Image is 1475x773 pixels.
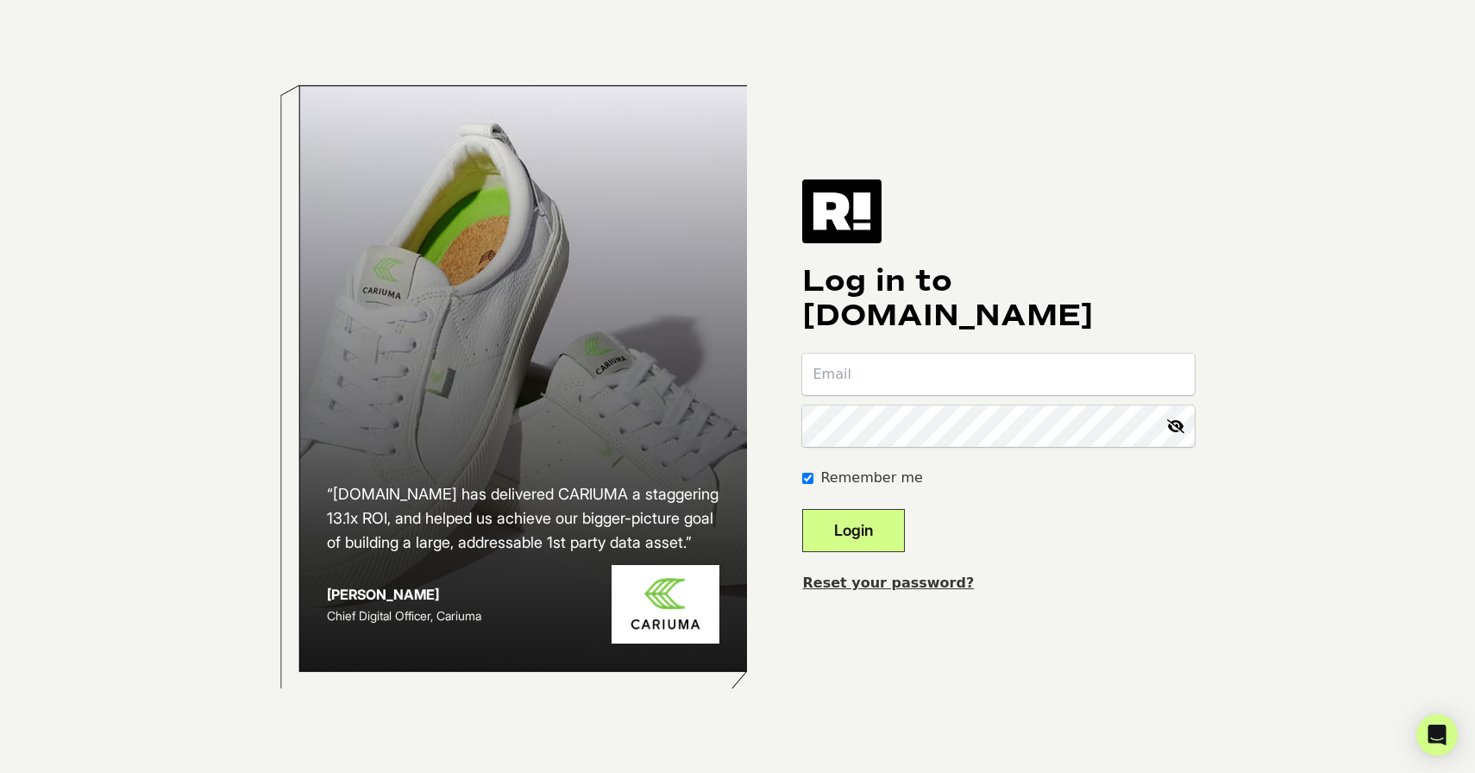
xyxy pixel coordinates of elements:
[327,608,481,623] span: Chief Digital Officer, Cariuma
[1416,714,1458,756] div: Open Intercom Messenger
[802,509,905,552] button: Login
[802,354,1195,395] input: Email
[802,264,1195,333] h1: Log in to [DOMAIN_NAME]
[802,179,882,243] img: Retention.com
[327,586,439,603] strong: [PERSON_NAME]
[612,565,719,644] img: Cariuma
[327,482,720,555] h2: “[DOMAIN_NAME] has delivered CARIUMA a staggering 13.1x ROI, and helped us achieve our bigger-pic...
[820,468,922,488] label: Remember me
[802,575,974,591] a: Reset your password?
